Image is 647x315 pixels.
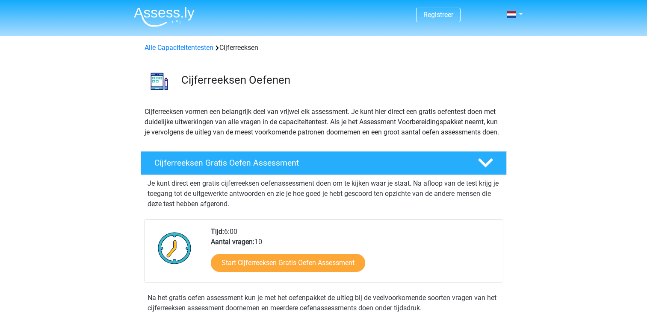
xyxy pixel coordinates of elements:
[144,293,503,313] div: Na het gratis oefen assessment kun je met het oefenpakket de uitleg bij de veelvoorkomende soorte...
[204,227,502,282] div: 6:00 10
[137,151,510,175] a: Cijferreeksen Gratis Oefen Assessment
[141,43,506,53] div: Cijferreeksen
[211,238,254,246] b: Aantal vragen:
[181,73,500,87] h3: Cijferreeksen Oefenen
[153,227,196,269] img: Klok
[134,7,195,27] img: Assessly
[211,227,224,236] b: Tijd:
[145,107,503,137] p: Cijferreeksen vormen een belangrijk deel van vrijwel elk assessment. Je kunt hier direct een grat...
[211,254,365,272] a: Start Cijferreeksen Gratis Oefen Assessment
[148,178,500,209] p: Je kunt direct een gratis cijferreeksen oefenassessment doen om te kijken waar je staat. Na afloo...
[145,44,213,52] a: Alle Capaciteitentesten
[423,11,453,19] a: Registreer
[154,158,464,168] h4: Cijferreeksen Gratis Oefen Assessment
[141,63,177,99] img: cijferreeksen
